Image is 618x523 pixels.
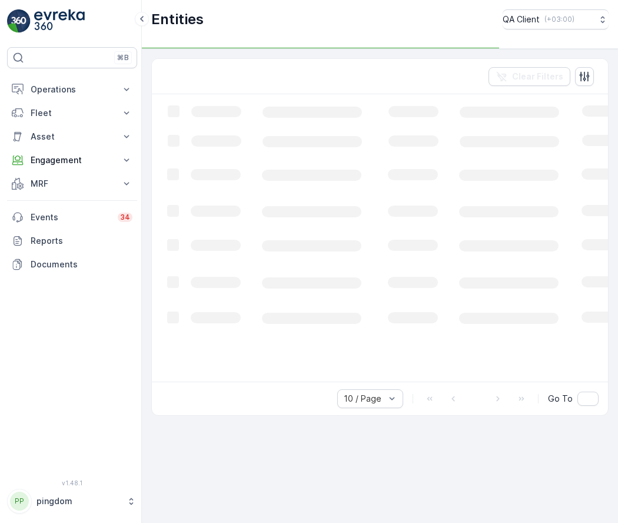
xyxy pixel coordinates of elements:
[503,9,609,29] button: QA Client(+03:00)
[31,154,114,166] p: Engagement
[512,71,563,82] p: Clear Filters
[7,206,137,229] a: Events34
[36,495,121,507] p: pingdom
[151,10,204,29] p: Entities
[120,213,130,222] p: 34
[544,15,574,24] p: ( +03:00 )
[548,393,573,405] span: Go To
[7,479,137,486] span: v 1.48.1
[31,84,114,95] p: Operations
[7,172,137,196] button: MRF
[31,131,114,143] p: Asset
[31,107,114,119] p: Fleet
[31,235,132,247] p: Reports
[7,125,137,148] button: Asset
[7,489,137,514] button: PPpingdom
[7,9,31,33] img: logo
[7,148,137,172] button: Engagement
[34,9,85,33] img: logo_light-DOdMpM7g.png
[489,67,570,86] button: Clear Filters
[7,229,137,253] a: Reports
[7,253,137,276] a: Documents
[7,101,137,125] button: Fleet
[117,53,129,62] p: ⌘B
[10,492,29,511] div: PP
[31,211,111,223] p: Events
[31,259,132,270] p: Documents
[7,78,137,101] button: Operations
[31,178,114,190] p: MRF
[503,14,540,25] p: QA Client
